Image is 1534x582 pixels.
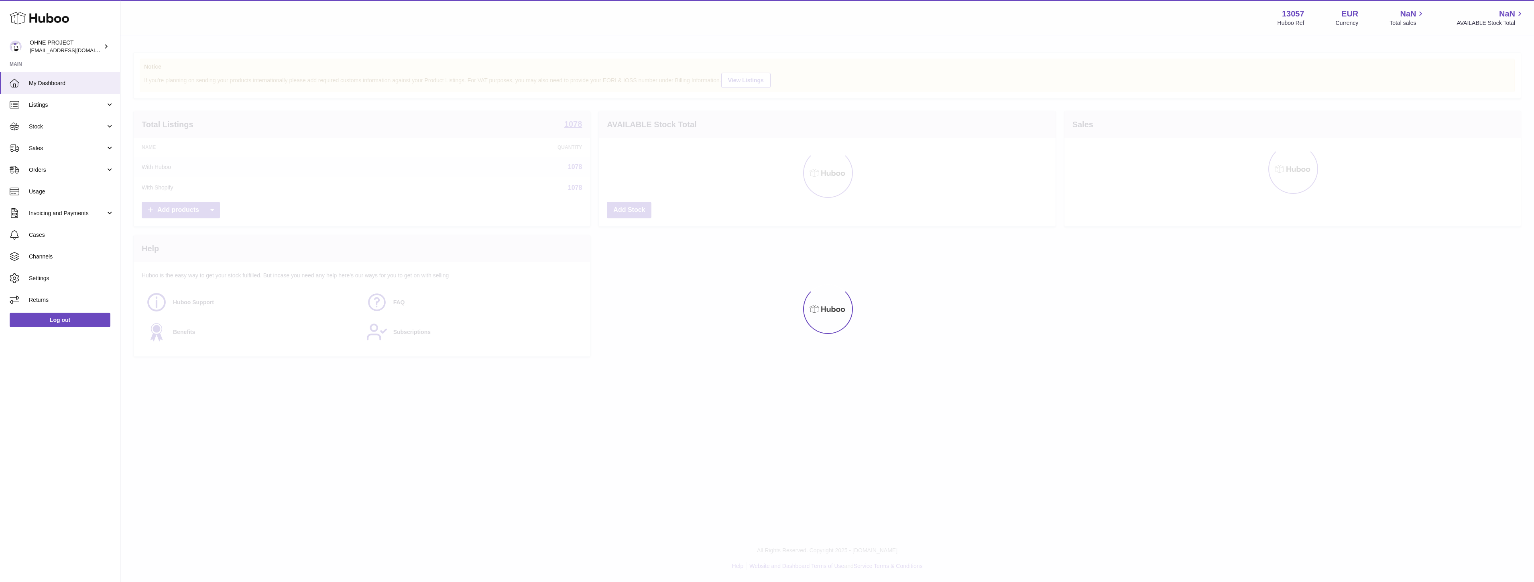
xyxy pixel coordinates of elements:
a: NaN AVAILABLE Stock Total [1457,8,1524,27]
span: Orders [29,166,106,174]
span: Cases [29,231,114,239]
a: NaN Total sales [1390,8,1425,27]
span: Total sales [1390,19,1425,27]
img: internalAdmin-13057@internal.huboo.com [10,41,22,53]
div: Huboo Ref [1278,19,1304,27]
span: Usage [29,188,114,195]
span: [EMAIL_ADDRESS][DOMAIN_NAME] [30,47,118,53]
span: Channels [29,253,114,260]
span: Invoicing and Payments [29,210,106,217]
span: Listings [29,101,106,109]
span: Stock [29,123,106,130]
div: Currency [1336,19,1359,27]
a: Log out [10,313,110,327]
span: AVAILABLE Stock Total [1457,19,1524,27]
span: Sales [29,144,106,152]
span: NaN [1499,8,1515,19]
span: Returns [29,296,114,304]
strong: EUR [1341,8,1358,19]
strong: 13057 [1282,8,1304,19]
span: NaN [1400,8,1416,19]
span: Settings [29,275,114,282]
span: My Dashboard [29,79,114,87]
div: OHNE PROJECT [30,39,102,54]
